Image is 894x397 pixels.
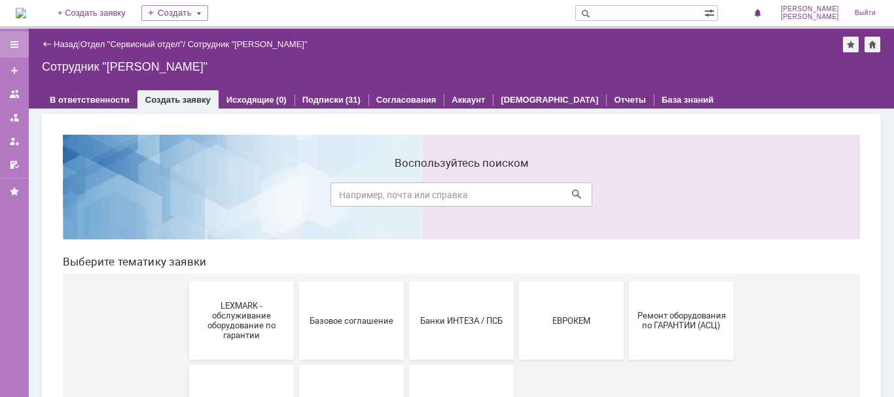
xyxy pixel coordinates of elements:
a: Создать заявку [4,60,25,81]
div: Добавить в избранное [843,37,859,52]
a: [DEMOGRAPHIC_DATA] [501,95,598,105]
a: В ответственности [50,95,130,105]
span: Расширенный поиск [704,6,717,18]
span: Банки ИНТЕЗА / ПСБ [361,191,457,201]
div: (31) [346,95,361,105]
div: Сотрудник "[PERSON_NAME]" [42,60,881,73]
span: Сопровождение сайта [361,275,457,285]
a: Перейти на домашнюю страницу [16,8,26,18]
a: Мои заявки [4,131,25,152]
button: Банки ИНТЕЗА / ПСБ [357,157,461,235]
a: Создать заявку [145,95,211,105]
span: Сервисный договор ПТ [251,275,348,285]
a: Отчеты [614,95,646,105]
button: СТК_ИТ-сервисы [137,241,241,319]
span: [PERSON_NAME] [781,5,839,13]
label: Воспользуйтесь поиском [278,32,540,45]
button: ЕВРОКЕМ [467,157,571,235]
a: Согласования [376,95,437,105]
div: (0) [276,95,287,105]
div: Сотрудник "[PERSON_NAME]" [188,39,308,49]
a: Исходящие [226,95,274,105]
img: logo [16,8,26,18]
span: Ремонт оборудования по ГАРАНТИИ (АСЦ) [581,186,677,206]
div: Создать [141,5,208,21]
span: [PERSON_NAME] [781,13,839,21]
button: LEXMARK - обслуживание оборудование по гарантии [137,157,241,235]
button: Базовое соглашение [247,157,351,235]
span: СТК_ИТ-сервисы [141,275,238,285]
span: LEXMARK - обслуживание оборудование по гарантии [141,177,238,216]
a: Аккаунт [452,95,485,105]
a: Заявки на командах [4,84,25,105]
div: | [78,39,80,48]
div: Сделать домашней страницей [865,37,880,52]
input: Например, почта или справка [278,58,540,82]
button: Ремонт оборудования по ГАРАНТИИ (АСЦ) [577,157,681,235]
a: Отдел "Сервисный отдел" [80,39,183,49]
a: База знаний [662,95,713,105]
span: ЕВРОКЕМ [471,191,567,201]
a: Подписки [302,95,344,105]
header: Выберите тематику заявки [10,131,808,144]
a: Заявки в моей ответственности [4,107,25,128]
a: Мои согласования [4,154,25,175]
a: Назад [54,39,78,49]
span: Базовое соглашение [251,191,348,201]
button: Сервисный договор ПТ [247,241,351,319]
div: / [80,39,188,49]
button: Сопровождение сайта [357,241,461,319]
